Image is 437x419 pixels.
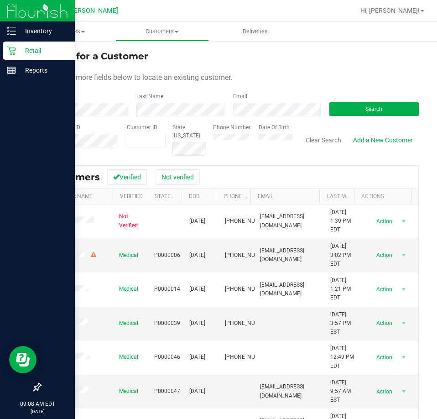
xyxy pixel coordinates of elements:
[115,22,209,41] a: Customers
[327,193,366,199] a: Last Modified
[330,378,354,405] span: [DATE] 9:57 AM EST
[189,285,205,293] span: [DATE]
[189,251,205,260] span: [DATE]
[369,351,398,364] span: Action
[40,73,232,82] span: Use one or more fields below to locate an existing customer.
[189,353,205,361] span: [DATE]
[398,351,410,364] span: select
[398,283,410,296] span: select
[107,169,147,185] button: Verified
[259,123,290,131] label: Date Of Birth
[330,344,354,371] span: [DATE] 12:49 PM EDT
[330,310,354,337] span: [DATE] 3:57 PM EST
[7,26,16,36] inline-svg: Inventory
[68,7,118,15] span: [PERSON_NAME]
[398,385,410,398] span: select
[224,193,265,199] a: Phone Number
[40,51,148,62] span: Search for a Customer
[89,251,98,259] div: Warning - Level 2
[209,22,302,41] a: Deliveries
[369,283,398,296] span: Action
[230,27,280,36] span: Deliveries
[398,249,410,262] span: select
[260,281,319,298] span: [EMAIL_ADDRESS][DOMAIN_NAME]
[300,132,347,148] button: Clear Search
[189,319,205,328] span: [DATE]
[119,319,138,328] span: Medical
[155,193,203,199] a: State Registry Id
[369,317,398,330] span: Action
[120,193,143,199] a: Verified
[330,242,354,268] span: [DATE] 3:02 PM EDT
[189,387,205,396] span: [DATE]
[4,400,71,408] p: 09:08 AM EDT
[116,27,208,36] span: Customers
[119,353,138,361] span: Medical
[4,408,71,415] p: [DATE]
[154,319,180,328] span: P0000039
[398,317,410,330] span: select
[7,46,16,55] inline-svg: Retail
[7,66,16,75] inline-svg: Reports
[154,387,180,396] span: P0000047
[347,132,419,148] a: Add a New Customer
[369,385,398,398] span: Action
[258,193,273,199] a: Email
[156,169,200,185] button: Not verified
[154,285,180,293] span: P0000014
[127,123,157,131] label: Customer ID
[330,276,354,303] span: [DATE] 1:21 PM EDT
[225,353,271,361] span: [PHONE_NUMBER]
[119,285,138,293] span: Medical
[260,382,319,400] span: [EMAIL_ADDRESS][DOMAIN_NAME]
[136,92,163,100] label: Last Name
[225,319,271,328] span: [PHONE_NUMBER]
[9,346,36,373] iframe: Resource center
[154,251,180,260] span: P0000006
[225,251,271,260] span: [PHONE_NUMBER]
[172,123,206,140] label: State [US_STATE]
[330,208,354,235] span: [DATE] 1:39 PM EDT
[154,353,180,361] span: P0000046
[233,92,247,100] label: Email
[119,212,143,230] span: Not Verified
[369,215,398,228] span: Action
[260,212,319,230] span: [EMAIL_ADDRESS][DOMAIN_NAME]
[225,217,271,225] span: [PHONE_NUMBER]
[119,387,138,396] span: Medical
[329,102,419,116] button: Search
[360,7,420,14] span: Hi, [PERSON_NAME]!
[189,193,199,199] a: DOB
[189,217,205,225] span: [DATE]
[260,246,319,264] span: [EMAIL_ADDRESS][DOMAIN_NAME]
[361,193,408,199] div: Actions
[16,26,71,37] p: Inventory
[16,45,71,56] p: Retail
[16,65,71,76] p: Reports
[119,251,138,260] span: Medical
[398,215,410,228] span: select
[365,106,382,112] span: Search
[213,123,250,131] label: Phone Number
[369,249,398,262] span: Action
[225,285,271,293] span: [PHONE_NUMBER]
